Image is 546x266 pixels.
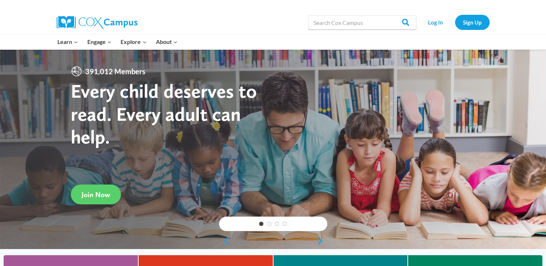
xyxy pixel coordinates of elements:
span: Learn [57,37,78,46]
a: 1 [259,222,263,226]
div: content slider buttons [219,234,327,248]
a: next [316,236,327,245]
nav: Secondary Navigation [420,15,490,30]
strong: Every child deserves to read. Every adult can help. [71,79,257,148]
a: 3 [275,222,279,226]
a: Log In [420,15,451,30]
span: About [156,37,178,46]
span: 391,012 Members [82,66,148,77]
span: Join Now [82,190,110,199]
a: 2 [267,222,271,226]
span: Explore [121,37,147,46]
a: Sign Up [455,15,490,30]
input: Search Cox Campus [308,15,416,30]
span: Engage [87,37,112,46]
a: 4 [283,222,287,226]
a: Join Now [71,185,121,204]
nav: Primary Navigation [53,34,182,49]
img: Cox Campus [57,16,137,29]
a: previous [219,236,230,245]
